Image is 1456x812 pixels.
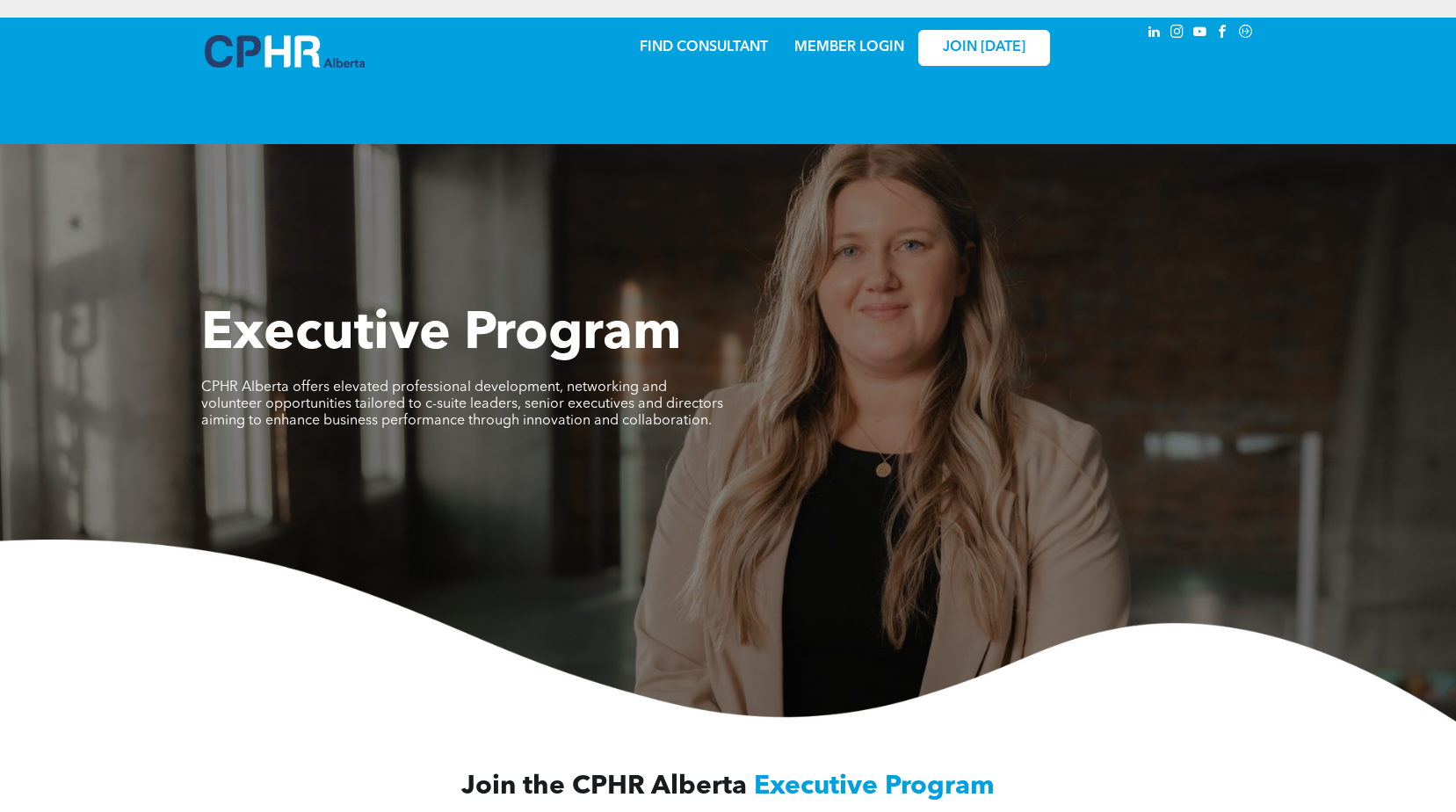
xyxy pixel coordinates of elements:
span: Executive Program [754,773,995,800]
a: JOIN [DATE] [918,30,1050,66]
a: linkedin [1145,22,1164,46]
a: instagram [1168,22,1187,46]
a: MEMBER LOGIN [794,40,904,54]
a: Social network [1236,22,1256,46]
span: CPHR Alberta offers elevated professional development, networking and volunteer opportunities tai... [201,381,723,428]
span: Executive Program [201,308,681,361]
a: FIND CONSULTANT [640,40,768,54]
a: facebook [1213,22,1233,46]
a: youtube [1191,22,1210,46]
span: Join the CPHR Alberta [461,773,747,800]
img: A blue and white logo for cp alberta [205,35,365,68]
span: JOIN [DATE] [943,40,1025,56]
